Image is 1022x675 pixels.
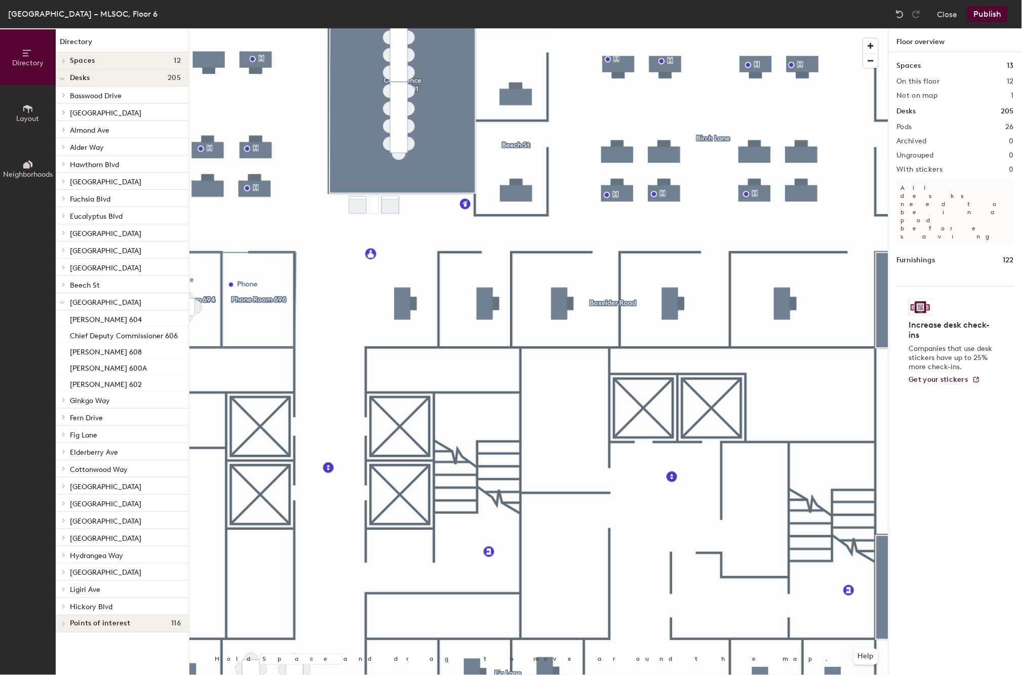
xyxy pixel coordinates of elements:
h4: Increase desk check-ins [909,320,996,340]
h1: 13 [1007,60,1014,71]
h1: 122 [1003,255,1014,266]
h2: Archived [897,137,927,145]
p: [PERSON_NAME] 608 [70,345,142,356]
span: [GEOGRAPHIC_DATA] [70,517,141,526]
span: 12 [174,57,181,65]
h2: Not on map [897,92,938,100]
h1: Spaces [897,60,921,71]
span: 205 [168,74,181,82]
span: Ligiri Ave [70,586,100,594]
p: [PERSON_NAME] 600A [70,361,147,373]
button: Close [937,6,958,22]
span: Fern Drive [70,414,103,422]
span: Desks [70,74,90,82]
span: Hydrangea Way [70,551,123,560]
h2: 0 [1009,151,1014,160]
p: [PERSON_NAME] 602 [70,377,142,389]
button: Help [854,649,878,665]
img: Sticker logo [909,299,932,316]
div: [GEOGRAPHIC_DATA] – MLSOC, Floor 6 [8,8,158,20]
span: Neighborhoods [3,170,53,179]
span: Points of interest [70,620,130,628]
h2: Pods [897,123,912,131]
h2: 1 [1011,92,1014,100]
span: 116 [171,620,181,628]
span: [GEOGRAPHIC_DATA] [70,569,141,577]
p: Companies that use desk stickers have up to 25% more check-ins. [909,344,996,372]
h1: 205 [1001,106,1014,117]
h2: 26 [1005,123,1014,131]
span: [GEOGRAPHIC_DATA] [70,247,141,255]
span: Spaces [70,57,95,65]
img: Undo [895,9,905,19]
span: [GEOGRAPHIC_DATA] [70,264,141,272]
span: [GEOGRAPHIC_DATA] [70,298,141,307]
h2: 0 [1009,137,1014,145]
h2: 12 [1007,77,1014,86]
span: Fuchsia Blvd [70,195,110,204]
h2: With stickers [897,166,943,174]
h1: Directory [56,36,189,52]
span: [GEOGRAPHIC_DATA] [70,178,141,186]
span: [GEOGRAPHIC_DATA] [70,483,141,491]
a: Get your stickers [909,376,980,384]
button: Publish [968,6,1008,22]
h1: Floor overview [889,28,1022,52]
span: Hawthorn Blvd [70,161,119,169]
span: [GEOGRAPHIC_DATA] [70,500,141,508]
span: Elderberry Ave [70,448,118,457]
span: [GEOGRAPHIC_DATA] [70,229,141,238]
span: Alder Way [70,143,104,152]
h1: Furnishings [897,255,935,266]
span: Almond Ave [70,126,109,135]
span: Fig Lane [70,431,97,440]
h2: Ungrouped [897,151,934,160]
span: Hickory Blvd [70,603,112,612]
p: Chief Deputy Commissioner 606 [70,329,178,340]
span: Cottonwood Way [70,465,128,474]
span: Basswood Drive [70,92,122,100]
h1: Desks [897,106,916,117]
span: Layout [17,114,40,123]
p: [PERSON_NAME] 604 [70,312,142,324]
span: Eucalyptus Blvd [70,212,123,221]
span: [GEOGRAPHIC_DATA] [70,534,141,543]
span: Beech St [70,281,100,290]
span: Ginkgo Way [70,396,110,405]
h2: 0 [1009,166,1014,174]
span: Directory [12,59,44,67]
h2: On this floor [897,77,940,86]
img: Redo [911,9,921,19]
p: All desks need to be in a pod before saving [897,180,1014,245]
span: [GEOGRAPHIC_DATA] [70,109,141,117]
span: Get your stickers [909,375,968,384]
